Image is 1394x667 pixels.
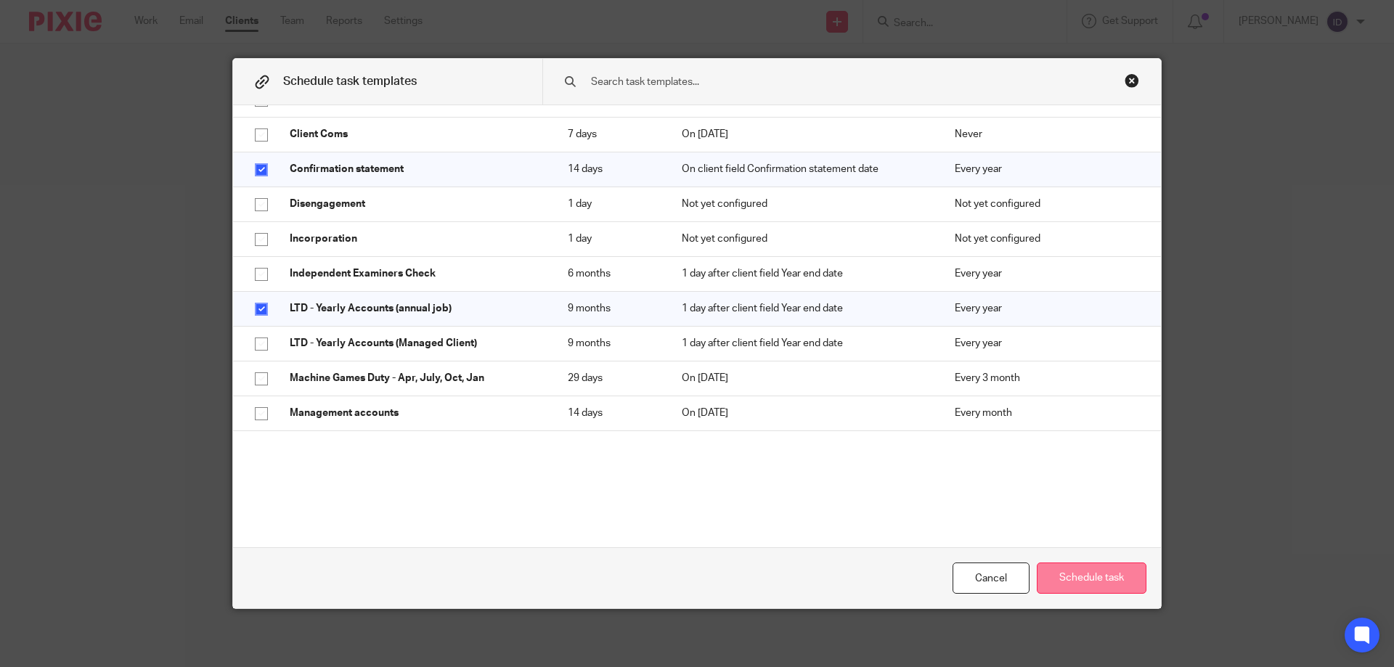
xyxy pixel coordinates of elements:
div: Cancel [953,562,1030,594]
input: Search task templates... [590,74,1068,90]
p: On [DATE] [682,371,925,385]
p: On [DATE] [682,127,925,142]
p: 1 day after client field Year end date [682,266,925,281]
p: On [DATE] [682,406,925,420]
p: Client Coms [290,127,539,142]
p: 14 days [568,406,653,420]
p: Management accounts [290,406,539,420]
p: Every 3 month [955,371,1139,385]
p: 6 months [568,266,653,281]
p: Confirmation statement [290,162,539,176]
p: LTD - Yearly Accounts (annual job) [290,301,539,316]
p: Never [955,127,1139,142]
p: 1 day [568,232,653,246]
p: Not yet configured [955,197,1139,211]
p: 9 months [568,301,653,316]
span: Schedule task templates [283,75,417,87]
p: Every year [955,162,1139,176]
p: 7 days [568,127,653,142]
p: Every year [955,266,1139,281]
p: 9 months [568,336,653,351]
p: 1 day after client field Year end date [682,336,925,351]
p: Machine Games Duty - Apr, July, Oct, Jan [290,371,539,385]
p: Every year [955,336,1139,351]
p: 14 days [568,162,653,176]
div: Close this dialog window [1125,73,1139,88]
p: Independent Examiners Check [290,266,539,281]
p: Not yet configured [682,232,925,246]
p: Not yet configured [682,197,925,211]
button: Schedule task [1037,562,1146,594]
p: Incorporation [290,232,539,246]
p: 1 day [568,197,653,211]
p: LTD - Yearly Accounts (Managed Client) [290,336,539,351]
p: Every year [955,301,1139,316]
p: Every month [955,406,1139,420]
p: 1 day after client field Year end date [682,301,925,316]
p: Not yet configured [955,232,1139,246]
p: On client field Confirmation statement date [682,162,925,176]
p: Disengagement [290,197,539,211]
p: 29 days [568,371,653,385]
